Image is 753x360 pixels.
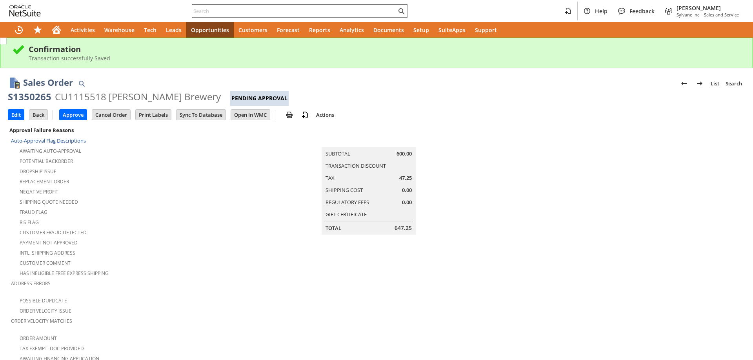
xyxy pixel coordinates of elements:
a: Gift Certificate [326,211,367,218]
a: Tax Exempt. Doc Provided [20,345,84,352]
a: Has Ineligible Free Express Shipping [20,270,109,277]
a: Home [47,22,66,38]
span: Customers [238,26,267,34]
span: Activities [71,26,95,34]
a: Order Velocity Matches [11,318,72,324]
div: Confirmation [29,44,741,54]
svg: Search [397,6,406,16]
a: Possible Duplicate [20,297,67,304]
img: Next [695,79,704,88]
span: Documents [373,26,404,34]
a: Setup [409,22,434,38]
span: Sylvane Inc [677,12,699,18]
input: Sync To Database [176,110,226,120]
a: Replacement Order [20,178,69,185]
span: Forecast [277,26,300,34]
a: Opportunities [186,22,234,38]
a: Total [326,224,341,232]
a: List [708,77,722,90]
a: Warehouse [100,22,139,38]
img: Quick Find [77,79,86,88]
a: Tech [139,22,161,38]
input: Approve [60,110,87,120]
input: Open In WMC [231,110,270,120]
span: Warehouse [104,26,135,34]
span: SuiteApps [438,26,466,34]
a: Address Errors [11,280,51,287]
span: [PERSON_NAME] [677,4,739,12]
a: Intl. Shipping Address [20,250,75,256]
a: SuiteApps [434,22,470,38]
a: Payment not approved [20,239,78,246]
span: 600.00 [397,150,412,157]
span: 0.00 [402,199,412,206]
input: Back [29,110,47,120]
span: Support [475,26,497,34]
div: Approval Failure Reasons [8,125,251,135]
a: Shipping Cost [326,186,363,194]
a: Forecast [272,22,304,38]
span: Help [595,7,607,15]
span: Opportunities [191,26,229,34]
div: CU1115518 [PERSON_NAME] Brewery [55,90,221,103]
h1: Sales Order [23,76,73,89]
img: print.svg [285,110,294,119]
span: Sales and Service [704,12,739,18]
a: Dropship Issue [20,168,56,175]
span: Reports [309,26,330,34]
span: Tech [144,26,156,34]
a: Search [722,77,745,90]
input: Edit [8,110,24,120]
input: Search [192,6,397,16]
span: 0.00 [402,186,412,194]
a: Auto-Approval Flag Descriptions [11,137,86,144]
span: Setup [413,26,429,34]
a: Fraud Flag [20,209,47,215]
a: Regulatory Fees [326,199,369,206]
span: 47.25 [399,174,412,182]
span: Leads [166,26,182,34]
a: Shipping Quote Needed [20,199,78,205]
a: Negative Profit [20,188,58,195]
a: Recent Records [9,22,28,38]
a: Potential Backorder [20,158,73,165]
a: Tax [326,174,335,181]
div: Pending Approval [230,91,289,106]
a: Documents [369,22,409,38]
a: Awaiting Auto-Approval [20,148,81,154]
a: Reports [304,22,335,38]
div: Transaction successfully Saved [29,54,741,62]
a: RIS flag [20,219,39,226]
a: Transaction Discount [326,162,386,169]
div: Shortcuts [28,22,47,38]
img: Previous [679,79,689,88]
img: add-record.svg [300,110,310,119]
a: Activities [66,22,100,38]
a: Actions [313,111,337,118]
span: 647.25 [395,224,412,232]
svg: Home [52,25,61,34]
input: Cancel Order [92,110,130,120]
input: Print Labels [136,110,171,120]
a: Order Velocity Issue [20,308,71,314]
a: Customer Comment [20,260,71,266]
a: Customers [234,22,272,38]
span: Feedback [629,7,655,15]
svg: Recent Records [14,25,24,34]
a: Support [470,22,502,38]
caption: Summary [322,135,416,147]
svg: logo [9,5,41,16]
div: S1350265 [8,90,51,103]
span: Analytics [340,26,364,34]
a: Analytics [335,22,369,38]
a: Leads [161,22,186,38]
a: Subtotal [326,150,350,157]
svg: Shortcuts [33,25,42,34]
a: Customer Fraud Detected [20,229,87,236]
span: - [701,12,702,18]
a: Order Amount [20,335,57,342]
